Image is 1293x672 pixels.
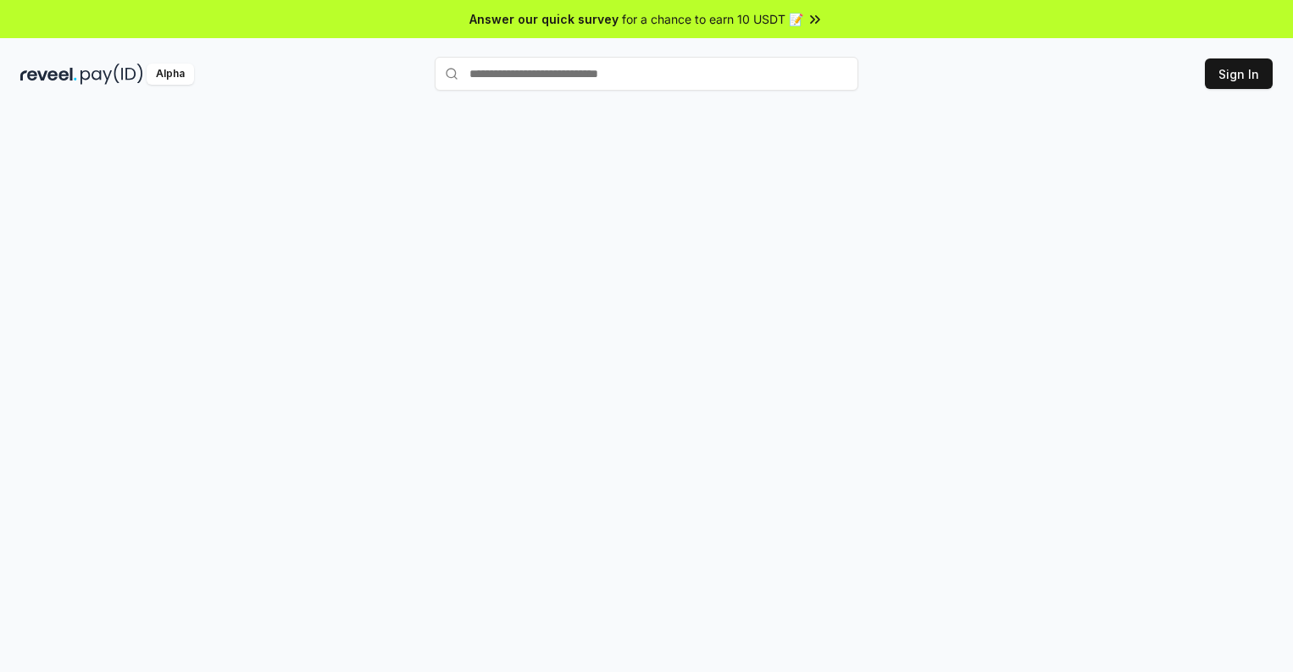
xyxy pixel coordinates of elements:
[20,64,77,85] img: reveel_dark
[469,10,619,28] span: Answer our quick survey
[147,64,194,85] div: Alpha
[622,10,803,28] span: for a chance to earn 10 USDT 📝
[80,64,143,85] img: pay_id
[1205,58,1273,89] button: Sign In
